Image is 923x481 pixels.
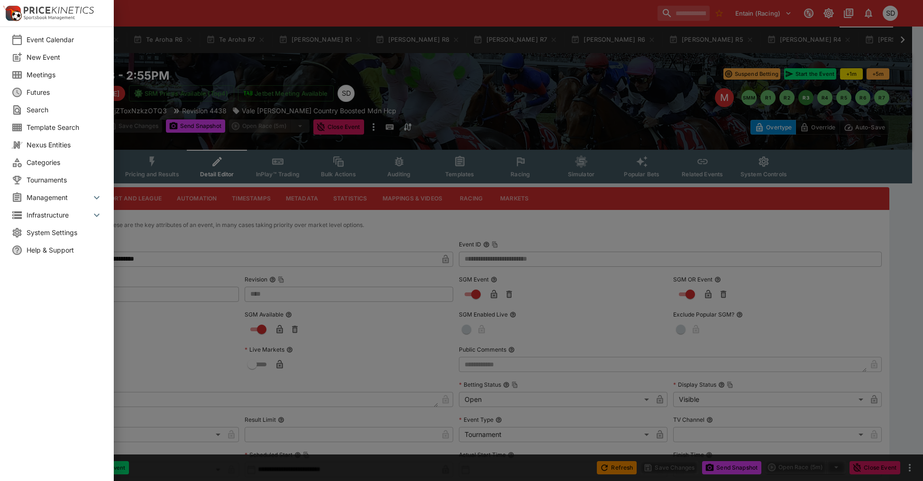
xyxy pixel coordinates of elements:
img: PriceKinetics Logo [3,4,22,23]
span: Nexus Entities [27,140,102,150]
img: Sportsbook Management [24,16,75,20]
span: Management [27,192,91,202]
span: Infrastructure [27,210,91,220]
span: New Event [27,52,102,62]
span: Categories [27,157,102,167]
span: Meetings [27,70,102,80]
span: Tournaments [27,175,102,185]
span: System Settings [27,227,102,237]
img: PriceKinetics [24,7,94,14]
span: Search [27,105,102,115]
span: Futures [27,87,102,97]
span: Event Calendar [27,35,102,45]
span: Help & Support [27,245,102,255]
span: Template Search [27,122,102,132]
